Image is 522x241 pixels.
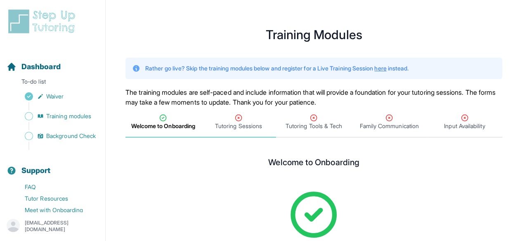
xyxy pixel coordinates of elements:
[7,110,105,122] a: Training modules
[3,152,102,180] button: Support
[7,181,105,193] a: FAQ
[125,30,502,40] h1: Training Modules
[3,48,102,76] button: Dashboard
[286,122,342,130] span: Tutoring Tools & Tech
[374,65,386,72] a: here
[25,220,99,233] p: [EMAIL_ADDRESS][DOMAIN_NAME]
[7,61,61,73] a: Dashboard
[215,122,262,130] span: Tutoring Sessions
[3,77,102,89] p: To-do list
[7,130,105,142] a: Background Check
[145,64,409,73] p: Rather go live? Skip the training modules below and register for a Live Training Session instead.
[268,157,359,171] h2: Welcome to Onboarding
[359,122,418,130] span: Family Communication
[7,91,105,102] a: Waiver
[46,112,91,120] span: Training modules
[7,204,105,224] a: Meet with Onboarding Support
[21,61,61,73] span: Dashboard
[125,107,502,138] nav: Tabs
[131,122,195,130] span: Welcome to Onboarding
[125,87,502,107] p: The training modules are self-paced and include information that will provide a foundation for yo...
[7,193,105,204] a: Tutor Resources
[46,92,64,101] span: Waiver
[46,132,96,140] span: Background Check
[7,219,99,234] button: [EMAIL_ADDRESS][DOMAIN_NAME]
[7,8,80,35] img: logo
[444,122,485,130] span: Input Availability
[21,165,51,176] span: Support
